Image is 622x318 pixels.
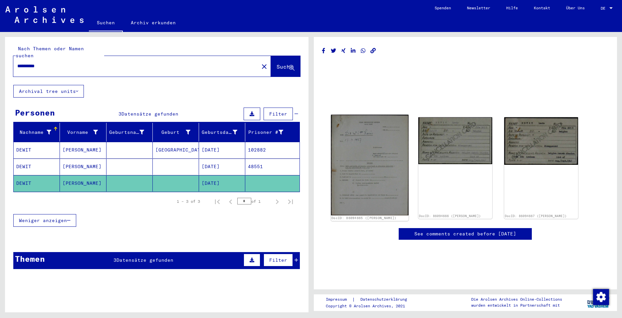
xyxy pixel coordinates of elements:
[199,142,245,158] mat-cell: [DATE]
[245,159,299,175] mat-cell: 48551
[260,63,268,71] mat-icon: close
[14,159,60,175] mat-cell: DEWIT
[248,129,283,136] div: Prisoner #
[153,123,199,142] mat-header-cell: Geburt‏
[245,142,299,158] mat-cell: 102882
[199,175,245,191] mat-cell: [DATE]
[13,214,76,227] button: Weniger anzeigen
[264,254,293,266] button: Filter
[269,111,287,117] span: Filter
[269,257,287,263] span: Filter
[277,63,293,70] span: Suche
[504,117,578,165] img: 001.jpg
[13,85,84,98] button: Archival tree units
[360,47,367,55] button: Share on WhatsApp
[248,127,291,138] div: Prisoner #
[14,175,60,191] mat-cell: DEWIT
[14,123,60,142] mat-header-cell: Nachname
[118,111,121,117] span: 3
[601,6,608,11] span: DE
[237,198,271,204] div: of 1
[340,47,347,55] button: Share on Xing
[326,296,352,303] a: Impressum
[63,127,106,138] div: Vorname
[121,111,178,117] span: Datensätze gefunden
[60,123,106,142] mat-header-cell: Vorname
[350,47,357,55] button: Share on LinkedIn
[5,6,84,23] img: Arolsen_neg.svg
[211,195,224,208] button: First page
[326,303,415,309] p: Copyright © Arolsen Archives, 2021
[326,296,415,303] div: |
[284,195,297,208] button: Last page
[106,123,153,142] mat-header-cell: Geburtsname
[15,107,55,119] div: Personen
[471,302,562,308] p: wurden entwickelt in Partnerschaft mit
[89,15,123,32] a: Suchen
[418,117,492,164] img: 001.jpg
[155,129,190,136] div: Geburt‏
[331,216,396,220] a: DocID: 86094665 ([PERSON_NAME])
[355,296,415,303] a: Datenschutzerklärung
[245,123,299,142] mat-header-cell: Prisoner #
[113,257,116,263] span: 3
[471,296,562,302] p: Die Arolsen Archives Online-Collections
[202,127,246,138] div: Geburtsdatum
[370,47,377,55] button: Copy link
[16,129,51,136] div: Nachname
[264,108,293,120] button: Filter
[414,230,516,237] a: See comments created before [DATE]
[153,142,199,158] mat-cell: [GEOGRAPHIC_DATA]
[14,142,60,158] mat-cell: DEWIT
[16,46,84,59] mat-label: Nach Themen oder Namen suchen
[419,214,481,218] a: DocID: 86094666 ([PERSON_NAME])
[155,127,199,138] div: Geburt‏
[19,217,67,223] span: Weniger anzeigen
[320,47,327,55] button: Share on Facebook
[123,15,184,31] a: Archiv erkunden
[109,129,144,136] div: Geburtsname
[331,115,408,215] img: 001.jpg
[224,195,237,208] button: Previous page
[109,127,152,138] div: Geburtsname
[199,159,245,175] mat-cell: [DATE]
[60,159,106,175] mat-cell: [PERSON_NAME]
[60,175,106,191] mat-cell: [PERSON_NAME]
[258,60,271,73] button: Clear
[586,294,611,311] img: yv_logo.png
[202,129,237,136] div: Geburtsdatum
[63,129,98,136] div: Vorname
[271,56,300,77] button: Suche
[60,142,106,158] mat-cell: [PERSON_NAME]
[330,47,337,55] button: Share on Twitter
[15,253,45,265] div: Themen
[16,127,60,138] div: Nachname
[505,214,567,218] a: DocID: 86094667 ([PERSON_NAME])
[199,123,245,142] mat-header-cell: Geburtsdatum
[116,257,173,263] span: Datensätze gefunden
[177,198,200,204] div: 1 – 3 of 3
[271,195,284,208] button: Next page
[593,289,609,305] img: Zustimmung ändern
